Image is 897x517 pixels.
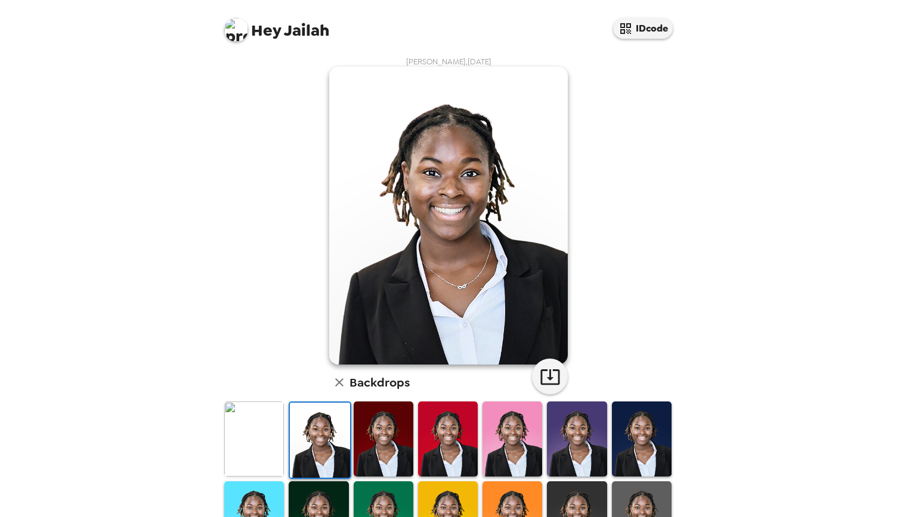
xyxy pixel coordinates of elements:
span: Jailah [224,12,329,39]
h6: Backdrops [349,373,410,392]
img: user [329,67,568,365]
span: [PERSON_NAME] , [DATE] [406,57,491,67]
button: IDcode [613,18,673,39]
img: profile pic [224,18,248,42]
span: Hey [251,20,281,41]
img: Original [224,401,284,476]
